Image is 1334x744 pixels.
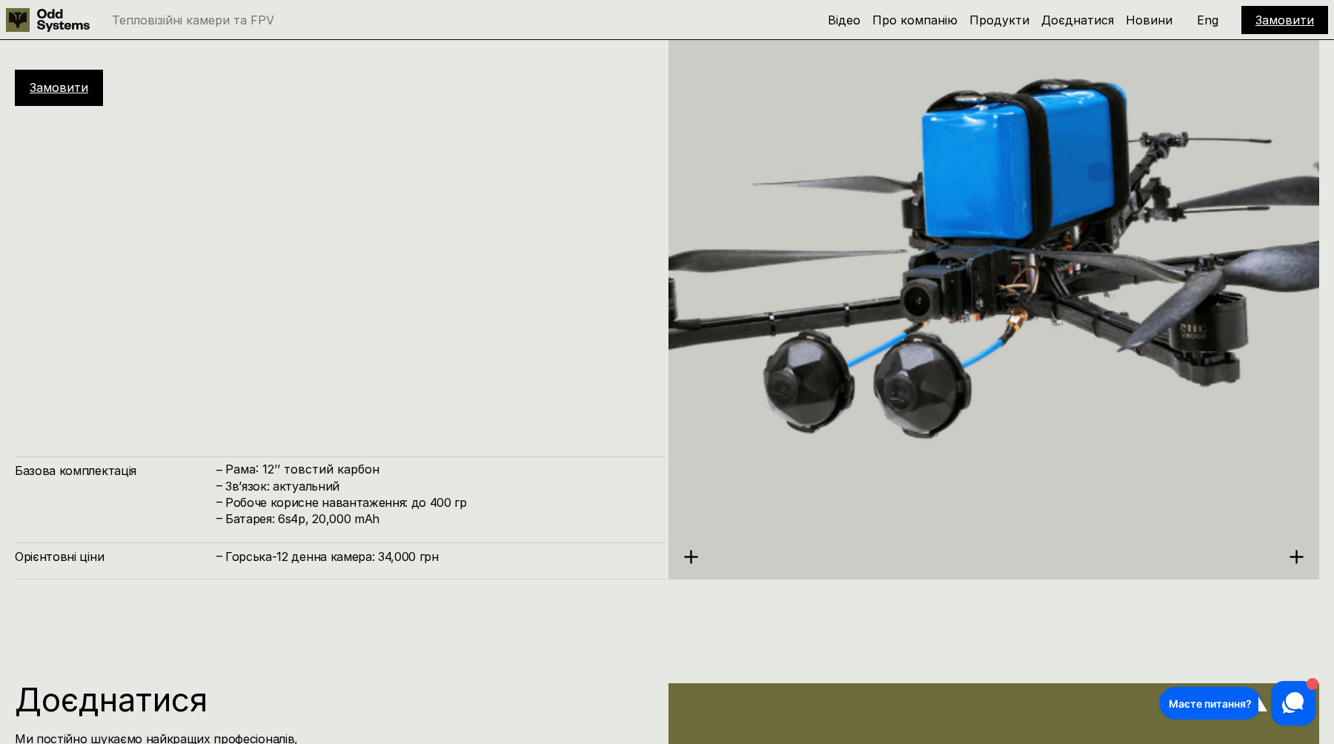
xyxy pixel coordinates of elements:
[15,462,215,479] h4: Базова комплектація
[1126,13,1172,27] a: Новини
[216,476,222,493] h4: –
[225,494,651,511] h4: Робоче корисне навантаження: до 400 гр
[969,13,1029,27] a: Продукти
[225,511,651,527] h4: Батарея: 6s4p, 20,000 mAh
[15,548,215,565] h4: Орієнтовні ціни
[1155,677,1319,729] iframe: To enrich screen reader interactions, please activate Accessibility in Grammarly extension settings
[225,462,651,476] p: Рама: 12’’ товстий карбон
[216,510,222,526] h4: –
[225,548,651,565] h4: Горська-12 денна камера: 34,000 грн
[15,683,462,716] h1: Доєднатися
[225,478,651,494] h4: Зв’язок: актуальний
[30,80,88,95] a: Замовити
[1197,14,1218,26] p: Eng
[1255,13,1314,27] a: Замовити
[216,548,222,564] h4: –
[872,13,958,27] a: Про компанію
[112,14,274,26] p: Тепловізійні камери та FPV
[216,461,222,477] h4: –
[828,13,860,27] a: Відео
[216,494,222,510] h4: –
[1041,13,1114,27] a: Доєднатися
